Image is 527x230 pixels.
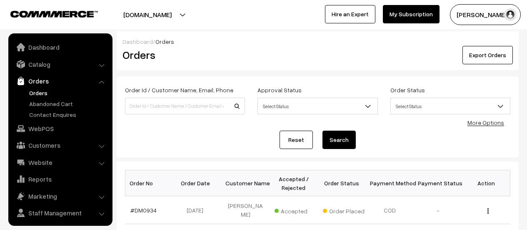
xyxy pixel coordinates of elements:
span: Order Placed [323,205,365,215]
a: COMMMERCE [10,8,83,18]
div: / [122,37,513,46]
a: Orders [10,73,110,88]
a: Reset [280,131,313,149]
img: Menu [487,208,489,214]
label: Order Status [390,86,425,94]
a: More Options [467,119,504,126]
a: #DM0934 [130,207,157,214]
th: Customer Name [222,170,270,196]
button: [DOMAIN_NAME] [94,4,201,25]
img: user [504,8,517,21]
label: Approval Status [257,86,302,94]
span: Select Status [390,98,510,114]
a: Catalog [10,57,110,72]
a: Hire an Expert [325,5,375,23]
input: Order Id / Customer Name / Customer Email / Customer Phone [125,98,245,114]
a: Website [10,155,110,170]
th: Order No [125,170,174,196]
a: Marketing [10,189,110,204]
span: Select Status [258,99,377,114]
th: Order Status [318,170,366,196]
span: Accepted [275,205,316,215]
td: [PERSON_NAME] [222,196,270,224]
td: COD [366,196,414,224]
span: Select Status [257,98,377,114]
th: Action [462,170,510,196]
a: Abandoned Cart [27,99,110,108]
td: - [414,196,462,224]
label: Order Id / Customer Name, Email, Phone [125,86,233,94]
a: Dashboard [122,38,153,45]
th: Order Date [173,170,222,196]
th: Payment Status [414,170,462,196]
a: My Subscription [383,5,440,23]
span: Orders [155,38,174,45]
td: [DATE] [173,196,222,224]
th: Payment Method [366,170,414,196]
h2: Orders [122,48,244,61]
button: [PERSON_NAME] [450,4,521,25]
a: Staff Management [10,205,110,220]
button: Export Orders [462,46,513,64]
a: Contact Enquires [27,110,110,119]
a: Orders [27,88,110,97]
a: Reports [10,172,110,187]
a: Dashboard [10,40,110,55]
span: Select Status [391,99,510,114]
a: Customers [10,138,110,153]
button: Search [322,131,356,149]
img: COMMMERCE [10,11,98,17]
a: WebPOS [10,121,110,136]
th: Accepted / Rejected [270,170,318,196]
